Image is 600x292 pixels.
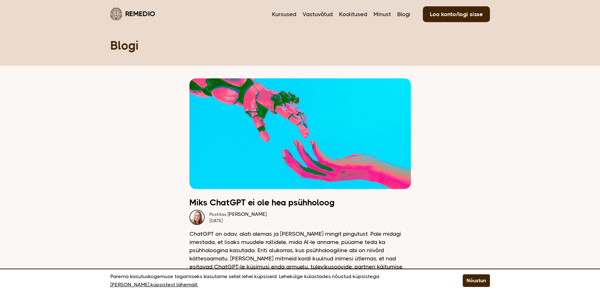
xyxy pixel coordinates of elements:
button: Nõustun [463,274,490,287]
a: Minust [374,10,391,18]
h1: Blogi [110,38,490,53]
a: Loo konto/logi sisse [423,6,490,22]
img: Remedio logo [110,8,122,20]
a: Kursused [272,10,296,18]
a: [PERSON_NAME] küpsistest lähemalt. [110,281,198,289]
a: Vastuvõtud [303,10,333,18]
a: Remedio [110,6,155,21]
p: Parema kasutuskogemuse tagamiseks kasutame sellel lehel küpsiseid. Lehekülge külastades nõustud k... [110,272,447,289]
div: [DATE] [209,217,267,224]
a: Koolitused [339,10,367,18]
a: Blogi [397,10,410,18]
img: Dagmar naeratamas [189,210,205,225]
div: [PERSON_NAME] [209,211,267,217]
img: Inimese ja roboti käsi kokku puutumas [189,78,411,189]
h2: Miks ChatGPT ei ole hea psühholoog [189,198,411,207]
